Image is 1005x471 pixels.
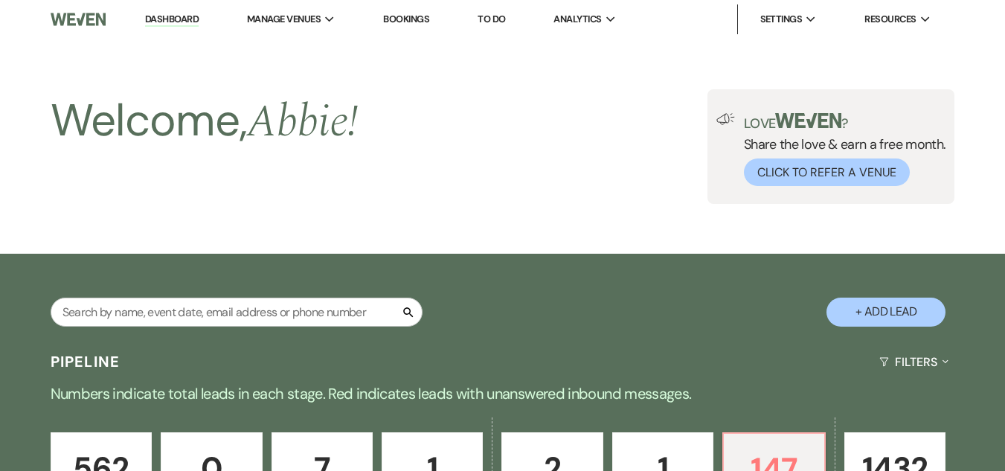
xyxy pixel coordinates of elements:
img: weven-logo-green.svg [775,113,841,128]
div: Share the love & earn a free month. [735,113,946,186]
span: Analytics [553,12,601,27]
a: Dashboard [145,13,199,27]
a: To Do [478,13,505,25]
input: Search by name, event date, email address or phone number [51,298,423,327]
button: + Add Lead [826,298,945,327]
span: Abbie ! [247,88,358,156]
h2: Welcome, [51,89,359,153]
span: Settings [760,12,803,27]
img: loud-speaker-illustration.svg [716,113,735,125]
button: Click to Refer a Venue [744,158,910,186]
button: Filters [873,342,954,382]
a: Bookings [383,13,429,25]
span: Manage Venues [247,12,321,27]
h3: Pipeline [51,351,121,372]
span: Resources [864,12,916,27]
p: Love ? [744,113,946,130]
img: Weven Logo [51,4,106,35]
